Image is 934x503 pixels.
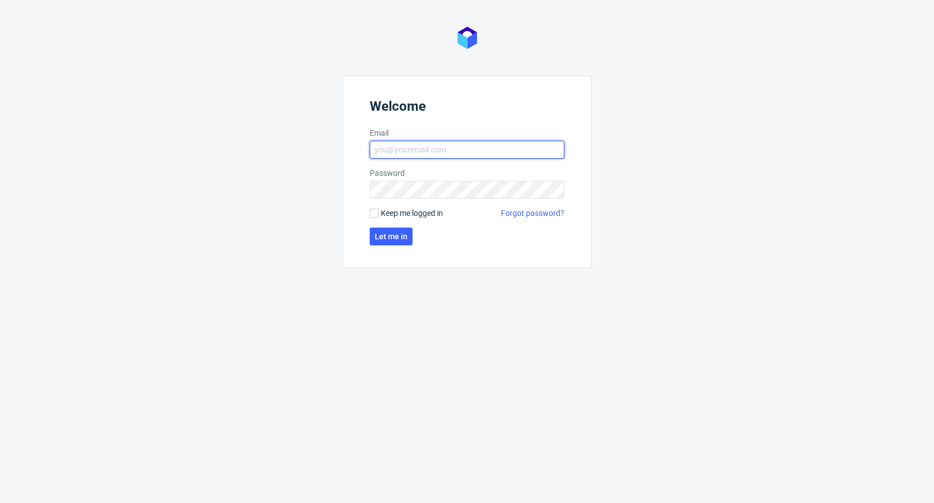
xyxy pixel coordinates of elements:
[370,228,413,245] button: Let me in
[370,167,564,179] label: Password
[370,127,564,139] label: Email
[381,208,443,219] span: Keep me logged in
[501,208,564,219] a: Forgot password?
[370,98,564,119] header: Welcome
[375,233,408,240] span: Let me in
[370,141,564,159] input: you@youremail.com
